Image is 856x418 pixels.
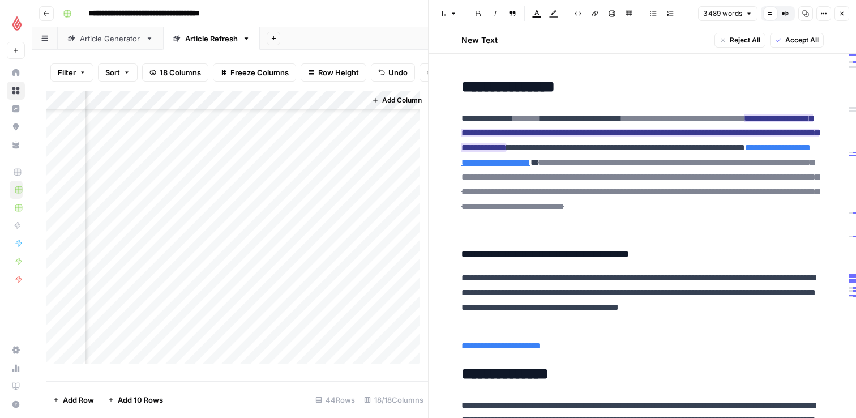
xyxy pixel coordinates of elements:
[80,33,141,44] div: Article Generator
[367,93,426,108] button: Add Column
[142,63,208,82] button: 18 Columns
[63,394,94,406] span: Add Row
[185,33,238,44] div: Article Refresh
[461,35,498,46] h2: New Text
[714,33,765,48] button: Reject All
[7,341,25,359] a: Settings
[703,8,742,19] span: 3 489 words
[160,67,201,78] span: 18 Columns
[7,118,25,136] a: Opportunities
[318,67,359,78] span: Row Height
[7,395,25,413] button: Help + Support
[371,63,415,82] button: Undo
[101,391,170,409] button: Add 10 Rows
[46,391,101,409] button: Add Row
[7,377,25,395] a: Learning Hub
[213,63,296,82] button: Freeze Columns
[98,63,138,82] button: Sort
[50,63,93,82] button: Filter
[698,6,757,21] button: 3 489 words
[105,67,120,78] span: Sort
[118,394,163,406] span: Add 10 Rows
[58,27,163,50] a: Article Generator
[785,35,819,45] span: Accept All
[7,136,25,154] a: Your Data
[163,27,260,50] a: Article Refresh
[7,63,25,82] a: Home
[7,82,25,100] a: Browse
[359,391,428,409] div: 18/18 Columns
[382,95,422,105] span: Add Column
[311,391,359,409] div: 44 Rows
[58,67,76,78] span: Filter
[730,35,760,45] span: Reject All
[388,67,408,78] span: Undo
[301,63,366,82] button: Row Height
[230,67,289,78] span: Freeze Columns
[7,13,27,33] img: Lightspeed Logo
[7,9,25,37] button: Workspace: Lightspeed
[770,33,824,48] button: Accept All
[7,100,25,118] a: Insights
[7,359,25,377] a: Usage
